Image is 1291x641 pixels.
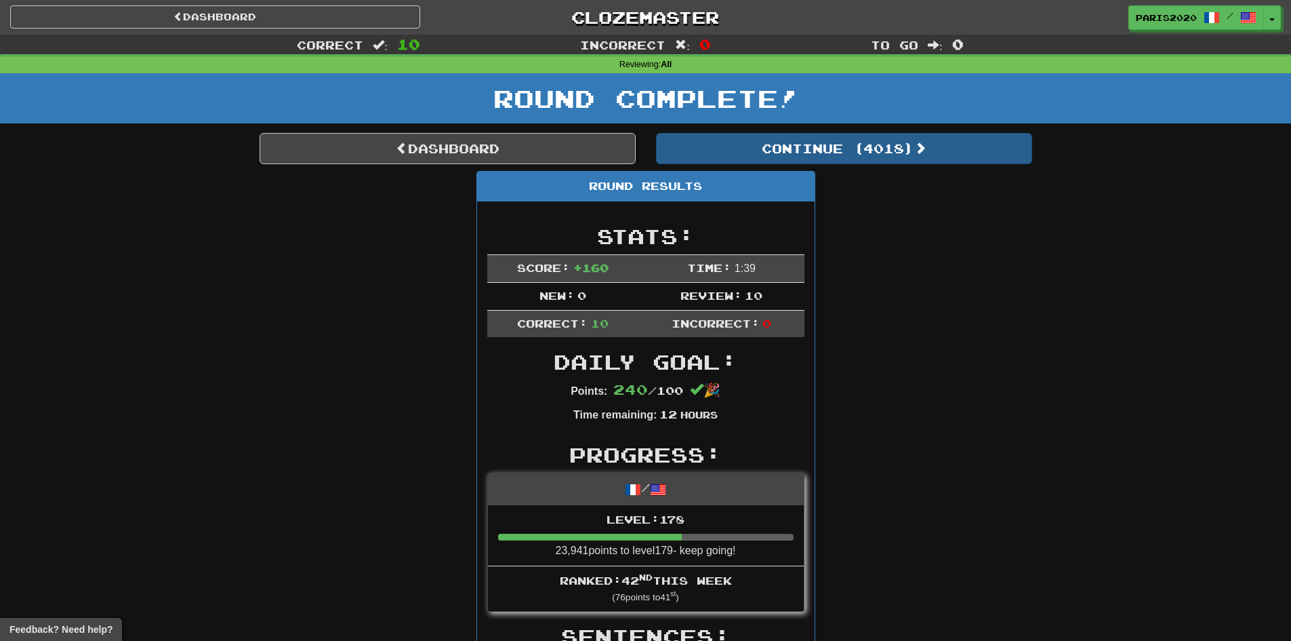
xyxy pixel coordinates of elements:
[573,409,657,421] strong: Time remaining:
[607,513,684,526] span: Level: 178
[297,38,363,52] span: Correct
[612,592,679,602] small: ( 76 points to 41 )
[573,261,609,274] span: + 160
[577,289,586,302] span: 0
[680,409,718,421] small: Hours
[656,133,1032,164] button: Continue (4018)
[680,289,742,302] span: Review:
[613,384,683,397] span: / 100
[571,385,607,397] strong: Points:
[675,39,690,51] span: :
[580,38,665,52] span: Incorrect
[639,572,653,582] sup: nd
[661,60,672,69] strong: All
[397,36,420,52] span: 10
[440,5,851,29] a: Clozemaster
[591,317,609,330] span: 10
[670,590,676,598] sup: st
[1136,12,1197,24] span: paris2020
[672,317,760,330] span: Incorrect:
[5,85,1286,112] h1: Round Complete!
[613,381,648,397] span: 240
[560,574,732,587] span: Ranked: 42 this week
[690,383,720,397] span: 🎉
[10,5,420,28] a: Dashboard
[952,36,964,52] span: 0
[539,289,575,302] span: New:
[488,505,804,566] li: 23,941 points to level 179 - keep going!
[659,408,677,421] span: 12
[488,473,804,505] div: /
[260,133,636,164] a: Dashboard
[487,444,804,466] h2: Progress:
[487,225,804,248] h2: Stats:
[762,317,771,330] span: 0
[517,261,570,274] span: Score:
[699,36,711,52] span: 0
[373,39,388,51] span: :
[1227,11,1233,20] span: /
[487,351,804,373] h2: Daily Goal:
[871,38,918,52] span: To go
[477,172,815,201] div: Round Results
[928,39,943,51] span: :
[517,317,588,330] span: Correct:
[745,289,762,302] span: 10
[687,261,731,274] span: Time:
[1128,5,1264,30] a: paris2020 /
[9,623,112,636] span: Open feedback widget
[735,263,756,274] span: 1 : 39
